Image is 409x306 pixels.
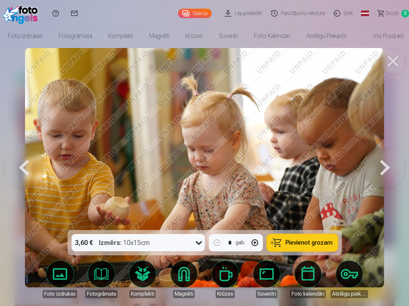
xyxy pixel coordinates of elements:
[165,261,203,298] a: Magnēti
[290,290,326,298] div: Foto kalendāri
[235,239,245,247] div: gab.
[211,27,246,45] a: Suvenīri
[43,290,77,298] div: Foto izdrukas
[177,27,211,45] a: Krūzes
[385,9,399,17] span: Grozs
[331,290,368,298] div: Atslēgu piekariņi
[141,27,177,45] a: Magnēti
[41,261,79,298] a: Foto izdrukas
[298,27,354,45] a: Atslēgu piekariņi
[289,261,327,298] a: Foto kalendāri
[248,261,285,298] a: Suvenīri
[173,290,195,298] div: Magnēti
[83,261,120,298] a: Fotogrāmata
[256,290,277,298] div: Suvenīri
[99,234,150,251] div: 10x15cm
[124,261,161,298] a: Komplekti
[99,238,122,247] strong: Izmērs :
[246,27,298,45] a: Foto kalendāri
[207,261,244,298] a: Krūzes
[100,27,141,45] a: Komplekti
[331,261,368,298] a: Atslēgu piekariņi
[85,290,117,298] div: Fotogrāmata
[267,234,338,251] button: Pievienot grozam
[285,240,332,246] span: Pievienot grozam
[129,290,156,298] div: Komplekti
[216,290,235,298] div: Krūzes
[178,9,212,18] a: Galerija
[51,27,100,45] a: Fotogrāmata
[401,10,409,17] span: 0
[3,3,41,24] img: /fa1
[71,234,96,251] div: 3,60 €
